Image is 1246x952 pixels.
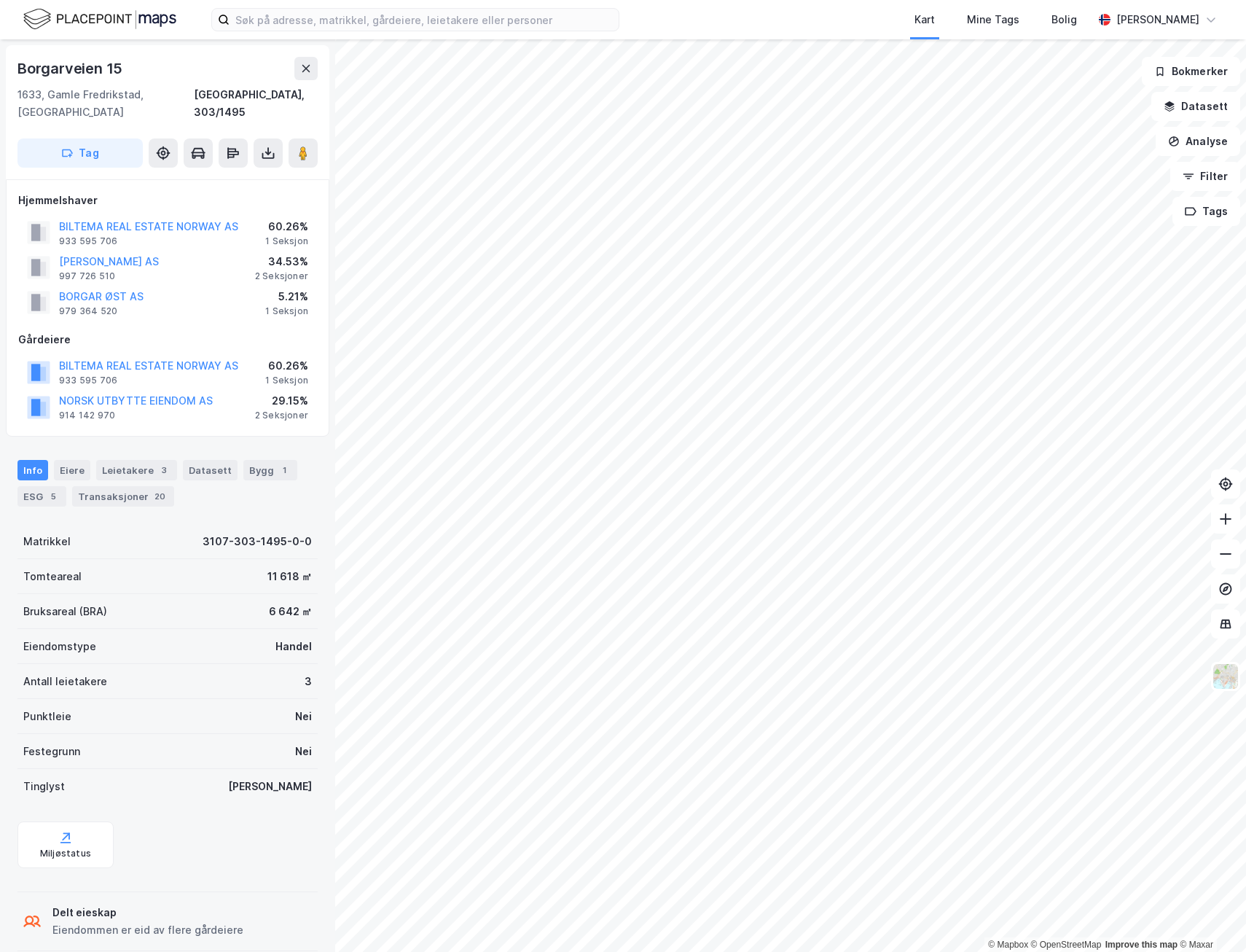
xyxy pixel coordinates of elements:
div: Info [17,460,48,480]
div: 1633, Gamle Fredrikstad, [GEOGRAPHIC_DATA] [17,86,194,121]
div: Antall leietakere [23,673,107,690]
div: Hjemmelshaver [18,192,317,209]
div: 933 595 706 [59,235,117,247]
button: Analyse [1156,127,1240,156]
input: Søk på adresse, matrikkel, gårdeiere, leietakere eller personer [230,9,619,31]
div: Festegrunn [23,743,80,760]
div: 2 Seksjoner [255,410,308,421]
div: 1 Seksjon [265,305,308,317]
div: Tinglyst [23,778,65,795]
div: Bygg [243,460,297,480]
div: Transaksjoner [72,486,174,507]
div: 6 642 ㎡ [269,603,312,620]
div: Tomteareal [23,568,82,585]
div: Eiendomstype [23,638,96,655]
div: 2 Seksjoner [255,270,308,282]
div: 3 [305,673,312,690]
div: Delt eieskap [52,904,243,921]
div: 979 364 520 [59,305,117,317]
div: Datasett [183,460,238,480]
div: Matrikkel [23,533,71,550]
div: 1 Seksjon [265,235,308,247]
div: Handel [275,638,312,655]
button: Datasett [1151,92,1240,121]
button: Tags [1172,197,1240,226]
div: Miljøstatus [40,848,91,859]
div: Bolig [1051,11,1077,28]
a: OpenStreetMap [1031,940,1102,950]
button: Filter [1170,162,1240,191]
div: Punktleie [23,708,71,725]
a: Improve this map [1105,940,1178,950]
div: [PERSON_NAME] [228,778,312,795]
div: Nei [295,743,312,760]
div: 3107-303-1495-0-0 [203,533,312,550]
div: 20 [152,489,168,504]
div: 933 595 706 [59,375,117,386]
img: Z [1212,663,1239,690]
div: Kart [914,11,935,28]
div: Nei [295,708,312,725]
div: Bruksareal (BRA) [23,603,107,620]
div: Borgarveien 15 [17,57,125,80]
div: 60.26% [265,218,308,235]
div: 914 142 970 [59,410,115,421]
a: Mapbox [988,940,1028,950]
button: Bokmerker [1142,57,1240,86]
div: 34.53% [255,253,308,270]
div: Eiendommen er eid av flere gårdeiere [52,921,243,939]
div: 1 Seksjon [265,375,308,386]
div: Eiere [54,460,90,480]
div: Leietakere [96,460,177,480]
div: ESG [17,486,66,507]
iframe: Chat Widget [1173,882,1246,952]
div: 5.21% [265,288,308,305]
div: 29.15% [255,392,308,410]
div: 60.26% [265,357,308,375]
div: 11 618 ㎡ [267,568,312,585]
img: logo.f888ab2527a4732fd821a326f86c7f29.svg [23,7,176,32]
div: Gårdeiere [18,331,317,348]
div: 1 [277,463,291,477]
div: 5 [46,489,60,504]
div: [PERSON_NAME] [1116,11,1199,28]
button: Tag [17,138,143,168]
div: 997 726 510 [59,270,115,282]
div: Mine Tags [967,11,1019,28]
div: 3 [157,463,171,477]
div: [GEOGRAPHIC_DATA], 303/1495 [194,86,318,121]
